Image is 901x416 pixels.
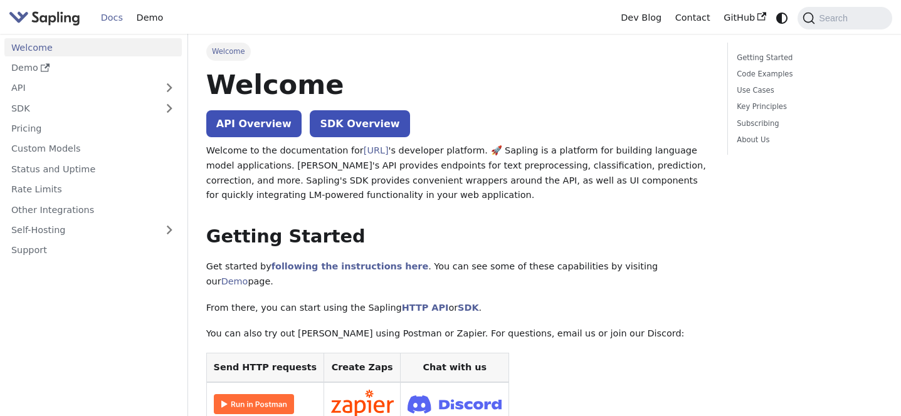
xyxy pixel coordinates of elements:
a: following the instructions here [271,261,428,271]
h2: Getting Started [206,226,709,248]
a: Custom Models [4,140,182,158]
a: Support [4,241,182,259]
img: Run in Postman [214,394,294,414]
a: Self-Hosting [4,221,182,239]
span: Search [815,13,855,23]
a: HTTP API [402,303,449,313]
button: Search (Command+K) [798,7,892,29]
a: API [4,79,157,97]
a: Demo [130,8,170,28]
a: Welcome [4,38,182,56]
a: API Overview [206,110,302,137]
th: Chat with us [401,353,509,383]
span: Welcome [206,43,251,60]
a: SDK [458,303,478,313]
a: Dev Blog [614,8,668,28]
button: Switch between dark and light mode (currently system mode) [773,9,791,27]
a: Other Integrations [4,200,182,219]
a: Sapling.aiSapling.ai [9,9,85,27]
p: Welcome to the documentation for 's developer platform. 🚀 Sapling is a platform for building lang... [206,143,709,203]
th: Send HTTP requests [206,353,324,383]
a: Rate Limits [4,180,182,199]
a: [URL] [364,145,389,155]
a: Use Cases [737,85,878,96]
a: About Us [737,134,878,146]
h1: Welcome [206,68,709,101]
a: Docs [94,8,130,28]
a: Key Principles [737,101,878,113]
a: Contact [668,8,717,28]
button: Expand sidebar category 'API' [157,79,182,97]
a: Subscribing [737,118,878,130]
nav: Breadcrumbs [206,43,709,60]
p: You can also try out [PERSON_NAME] using Postman or Zapier. For questions, email us or join our D... [206,326,709,341]
a: Demo [4,59,182,77]
th: Create Zaps [324,353,401,383]
a: Demo [221,276,248,286]
a: GitHub [717,8,772,28]
button: Expand sidebar category 'SDK' [157,99,182,117]
a: Pricing [4,120,182,138]
a: Getting Started [737,52,878,64]
a: SDK Overview [310,110,409,137]
p: From there, you can start using the Sapling or . [206,301,709,316]
a: Status and Uptime [4,160,182,178]
a: SDK [4,99,157,117]
p: Get started by . You can see some of these capabilities by visiting our page. [206,259,709,289]
a: Code Examples [737,68,878,80]
img: Sapling.ai [9,9,80,27]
